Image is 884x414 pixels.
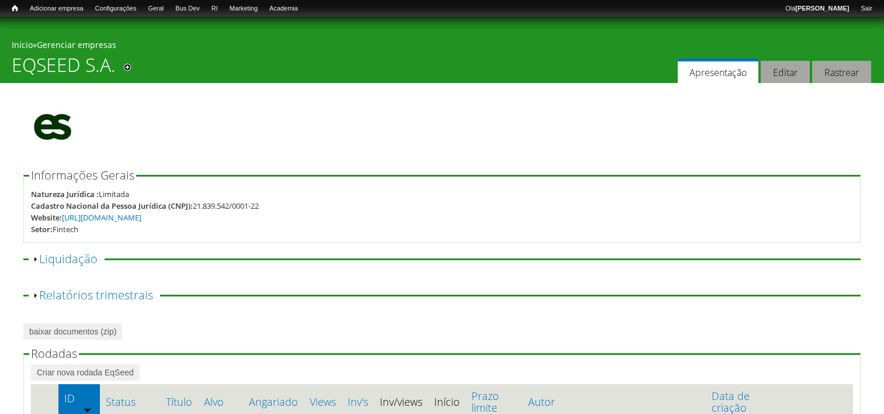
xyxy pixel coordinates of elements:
[89,3,143,15] a: Configurações
[795,5,849,12] strong: [PERSON_NAME]
[31,346,77,361] span: Rodadas
[62,212,141,223] a: [URL][DOMAIN_NAME]
[472,390,516,413] a: Prazo limite
[528,396,701,408] a: Autor
[761,61,810,84] a: Editar
[779,3,855,15] a: Olá[PERSON_NAME]
[678,58,758,84] a: Apresentação
[31,212,62,223] div: Website:
[31,364,140,381] a: Criar nova rodada EqSeed
[224,3,264,15] a: Marketing
[31,223,53,235] div: Setor:
[166,396,192,408] a: Título
[12,39,872,54] div: »
[31,200,193,212] div: Cadastro Nacional da Pessoa Jurídica (CNPJ):
[106,396,154,408] a: Status
[264,3,304,15] a: Academia
[348,396,368,408] a: Inv's
[712,390,772,413] a: Data de criação
[6,3,24,14] a: Início
[206,3,224,15] a: RI
[204,396,237,408] a: Alvo
[53,223,78,235] div: Fintech
[169,3,206,15] a: Bus Dev
[39,287,153,303] a: Relatórios trimestrais
[31,167,134,183] span: Informações Gerais
[12,4,18,12] span: Início
[84,406,91,413] img: ordem crescente
[12,54,116,83] h1: EQSEED S.A.
[249,396,298,408] a: Angariado
[24,3,89,15] a: Adicionar empresa
[64,392,94,404] a: ID
[310,396,336,408] a: Views
[855,3,878,15] a: Sair
[193,200,259,212] div: 21.839.542/0001-22
[23,323,122,340] a: baixar documentos (zip)
[39,251,98,267] a: Liquidação
[812,61,871,84] a: Rastrear
[142,3,169,15] a: Geral
[31,188,99,200] div: Natureza Jurídica :
[99,188,129,200] div: Limitada
[37,39,116,50] a: Gerenciar empresas
[12,39,33,50] a: Início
